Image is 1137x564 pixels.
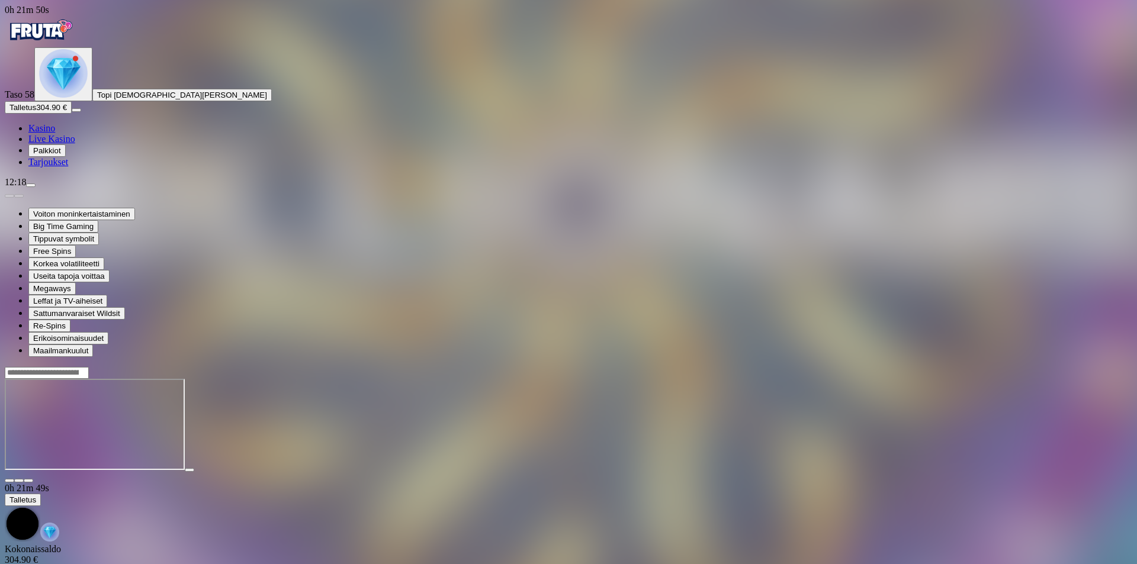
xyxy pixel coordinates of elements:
span: 12:18 [5,177,26,187]
img: reward-icon [40,523,59,542]
button: Talletusplus icon304.90 € [5,101,72,114]
span: Taso 58 [5,89,34,99]
span: Leffat ja TV-aiheiset [33,296,102,305]
span: Sattumanvaraiset Wildsit [33,309,120,318]
button: Voiton moninkertaistaminen [28,208,135,220]
a: Fruta [5,37,76,47]
a: diamond iconKasino [28,123,55,133]
span: Re-Spins [33,321,66,330]
iframe: Who wants to be a Millionaire [5,379,185,470]
button: chevron-down icon [14,479,24,482]
span: Free Spins [33,247,71,256]
span: Erikoisominaisuudet [33,334,104,343]
button: Sattumanvaraiset Wildsit [28,307,125,320]
button: next slide [14,194,24,198]
button: prev slide [5,194,14,198]
button: Topi [DEMOGRAPHIC_DATA][PERSON_NAME] [92,89,272,101]
button: Leffat ja TV-aiheiset [28,295,107,307]
span: Megaways [33,284,71,293]
span: Voiton moninkertaistaminen [33,210,130,218]
button: Tippuvat symbolit [28,233,99,245]
span: Talletus [9,103,36,112]
span: Palkkiot [33,146,61,155]
button: fullscreen icon [24,479,33,482]
button: level unlocked [34,47,92,101]
img: Fruta [5,15,76,45]
button: Useita tapoja voittaa [28,270,110,282]
a: poker-chip iconLive Kasino [28,134,75,144]
button: Re-Spins [28,320,70,332]
input: Search [5,367,89,379]
button: Big Time Gaming [28,220,98,233]
span: 304.90 € [36,103,67,112]
button: menu [72,108,81,112]
span: Maailmankuulut [33,346,88,355]
span: Talletus [9,495,36,504]
button: Talletus [5,494,41,506]
button: play icon [185,468,194,472]
span: Tippuvat symbolit [33,234,94,243]
button: Free Spins [28,245,76,257]
button: Korkea volatiliteetti [28,257,104,270]
span: user session time [5,483,49,493]
span: Korkea volatiliteetti [33,259,99,268]
button: reward iconPalkkiot [28,144,66,157]
span: user session time [5,5,49,15]
button: close icon [5,479,14,482]
a: gift-inverted iconTarjoukset [28,157,68,167]
button: menu [26,183,36,187]
span: Live Kasino [28,134,75,144]
span: Tarjoukset [28,157,68,167]
button: Erikoisominaisuudet [28,332,108,344]
img: level unlocked [39,49,88,98]
span: Useita tapoja voittaa [33,272,105,281]
button: Maailmankuulut [28,344,93,357]
button: Megaways [28,282,76,295]
nav: Primary [5,15,1132,167]
div: Game menu [5,483,1132,544]
span: Kasino [28,123,55,133]
span: Topi [DEMOGRAPHIC_DATA][PERSON_NAME] [97,91,267,99]
span: Big Time Gaming [33,222,94,231]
